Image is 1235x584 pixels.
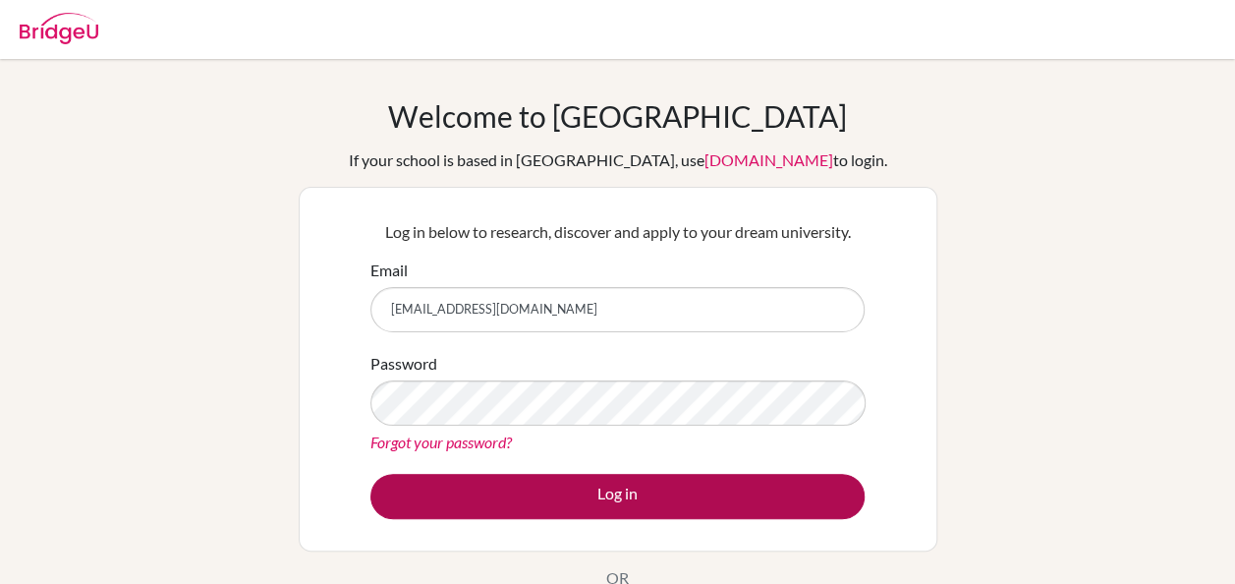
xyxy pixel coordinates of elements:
[370,352,437,376] label: Password
[704,150,833,169] a: [DOMAIN_NAME]
[370,474,865,519] button: Log in
[370,433,512,451] a: Forgot your password?
[20,13,98,44] img: Bridge-U
[349,148,887,172] div: If your school is based in [GEOGRAPHIC_DATA], use to login.
[370,220,865,244] p: Log in below to research, discover and apply to your dream university.
[370,259,408,282] label: Email
[388,98,847,134] h1: Welcome to [GEOGRAPHIC_DATA]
